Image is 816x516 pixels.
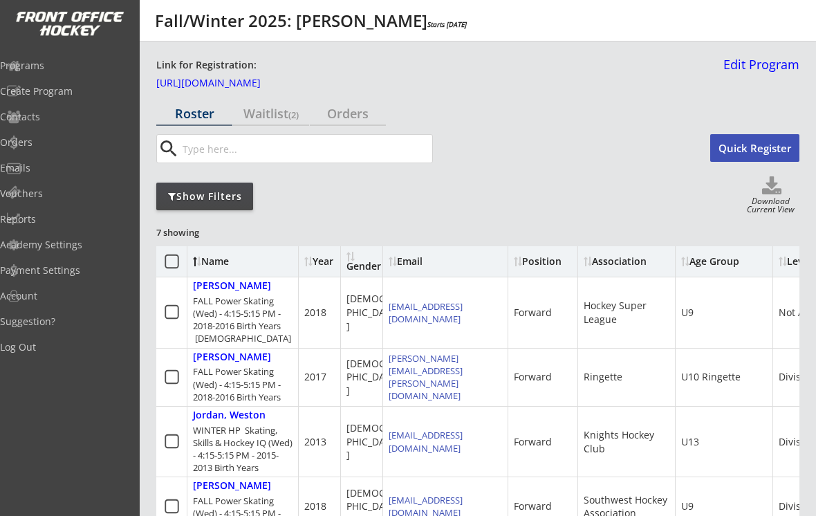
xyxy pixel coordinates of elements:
[157,138,180,160] button: search
[304,370,326,384] div: 2017
[156,58,259,73] div: Link for Registration:
[681,257,739,266] div: Age Group
[180,135,432,163] input: Type here...
[514,257,572,266] div: Position
[584,428,669,455] div: Knights Hockey Club
[681,435,699,449] div: U13
[193,280,271,292] div: [PERSON_NAME]
[346,421,400,462] div: [DEMOGRAPHIC_DATA]
[584,370,622,384] div: Ringette
[584,299,669,326] div: Hockey Super League
[389,257,502,266] div: Email
[304,306,326,320] div: 2018
[233,107,309,120] div: Waitlist
[514,306,552,320] div: Forward
[156,107,232,120] div: Roster
[193,409,266,421] div: Jordan, Weston
[346,252,381,271] div: Gender
[193,351,271,363] div: [PERSON_NAME]
[718,58,799,82] a: Edit Program
[389,352,463,403] a: [PERSON_NAME][EMAIL_ADDRESS][PERSON_NAME][DOMAIN_NAME]
[744,176,799,197] button: Click to download full roster. Your browser settings may try to block it, check your security set...
[681,370,741,384] div: U10 Ringette
[304,257,339,266] div: Year
[389,429,463,454] a: [EMAIL_ADDRESS][DOMAIN_NAME]
[156,226,256,239] div: 7 showing
[681,499,694,513] div: U9
[193,424,293,474] div: WINTER HP Skating, Skills & Hockey IQ (Wed) - 4:15-5:15 PM - 2015-2013 Birth Years
[193,365,293,403] div: FALL Power Skating (Wed) - 4:15-5:15 PM - 2018-2016 Birth Years
[304,499,326,513] div: 2018
[514,370,552,384] div: Forward
[710,134,799,162] button: Quick Register
[304,435,326,449] div: 2013
[681,306,694,320] div: U9
[193,295,293,345] div: FALL Power Skating (Wed) - 4:15-5:15 PM - 2018-2016 Birth Years [DEMOGRAPHIC_DATA]
[156,78,295,93] a: [URL][DOMAIN_NAME]
[779,257,811,266] div: Level
[427,19,467,29] em: Starts [DATE]
[155,12,467,29] div: Fall/Winter 2025: [PERSON_NAME]
[288,109,299,121] font: (2)
[389,300,463,325] a: [EMAIL_ADDRESS][DOMAIN_NAME]
[514,435,552,449] div: Forward
[514,499,552,513] div: Forward
[310,107,386,120] div: Orders
[346,357,400,398] div: [DEMOGRAPHIC_DATA]
[156,190,253,203] div: Show Filters
[346,292,400,333] div: [DEMOGRAPHIC_DATA]
[15,11,124,37] img: FOH%20White%20Logo%20Transparent.png
[193,257,306,266] div: Name
[193,480,271,492] div: [PERSON_NAME]
[742,197,799,216] div: Download Current View
[584,257,647,266] div: Association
